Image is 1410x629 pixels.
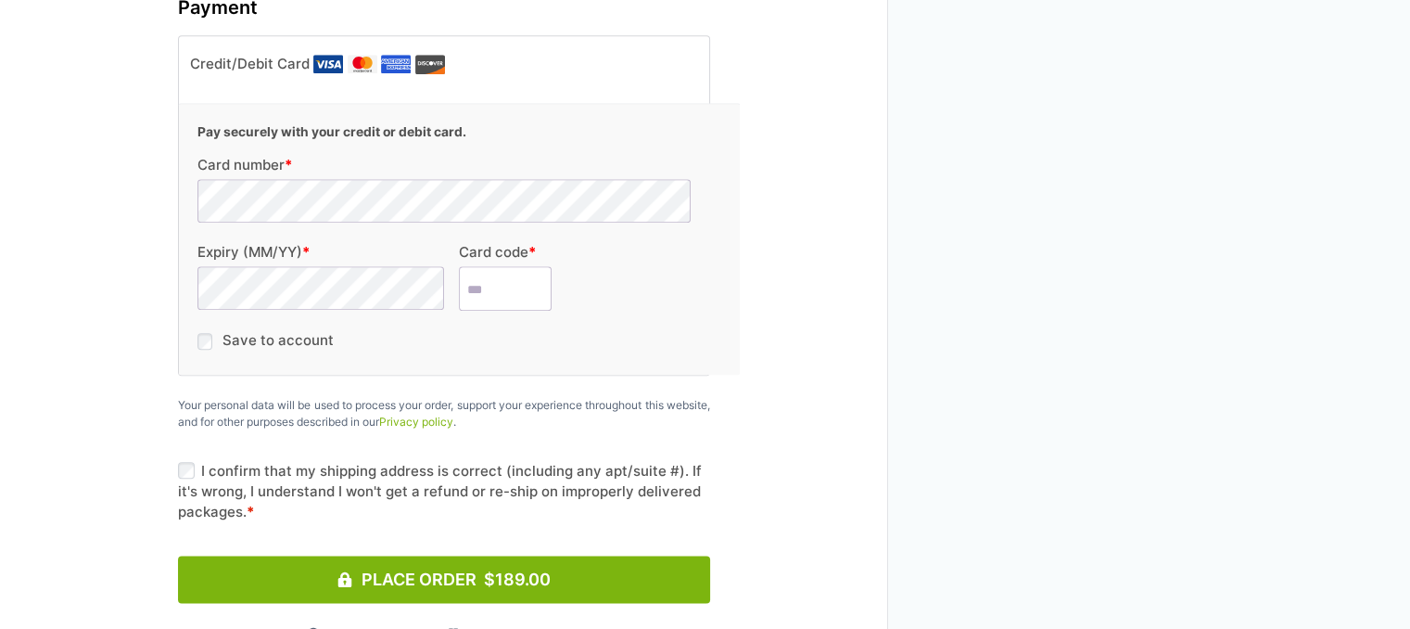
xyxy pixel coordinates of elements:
[381,55,411,73] img: Amex
[222,331,334,349] label: Save to account
[197,245,433,259] label: Expiry (MM/YY)
[178,556,710,603] button: Place Order $189.00
[313,55,343,73] img: Visa
[178,462,195,479] input: I confirm that my shipping address is correct (including any apt/suite #). If it's wrong, I under...
[348,55,377,73] img: Mastercard
[379,415,453,429] a: Privacy policy
[190,50,675,78] label: Credit/Debit Card
[178,461,710,522] label: I confirm that my shipping address is correct (including any apt/suite #). If it's wrong, I under...
[197,158,669,172] label: Card number
[197,124,466,139] b: Pay securely with your credit or debit card.
[415,55,445,74] img: Discover
[459,245,694,259] label: Card code
[178,397,710,430] p: Your personal data will be used to process your order, support your experience throughout this we...
[247,503,254,520] abbr: required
